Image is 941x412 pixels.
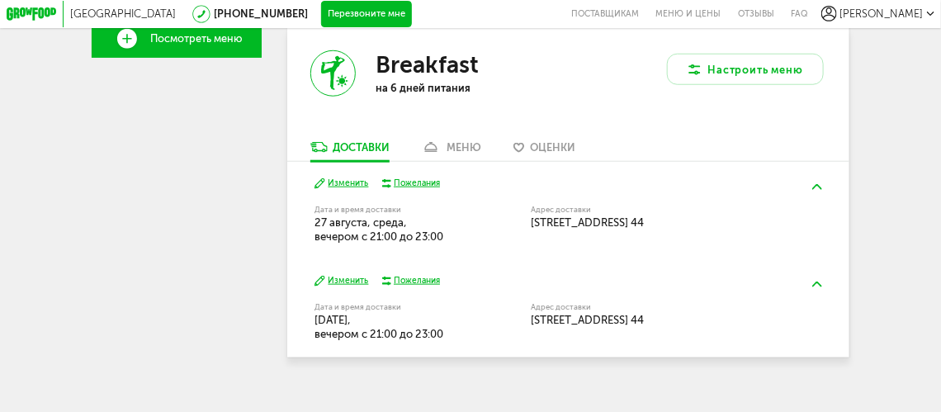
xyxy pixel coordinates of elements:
a: Оценки [508,140,583,161]
a: Посмотреть меню [92,19,262,59]
span: 27 августа, среда, вечером c 21:00 до 23:00 [314,216,443,243]
span: Оценки [530,141,575,154]
label: Адрес доставки [531,304,774,311]
label: Дата и время доставки [314,206,464,214]
label: Дата и время доставки [314,304,464,311]
span: [STREET_ADDRESS] 44 [531,314,644,326]
div: Пожелания [394,178,440,189]
label: Адрес доставки [531,206,774,214]
div: Пожелания [394,275,440,287]
div: меню [447,141,481,154]
img: arrow-up-green.5eb5f82.svg [812,184,822,190]
a: меню [416,140,488,161]
button: Настроить меню [667,54,824,85]
p: на 6 дней питания [376,82,546,94]
img: arrow-up-green.5eb5f82.svg [812,282,822,287]
span: [GEOGRAPHIC_DATA] [70,7,176,20]
span: Посмотреть меню [150,33,242,45]
h3: Breakfast [376,50,479,78]
button: Изменить [314,178,368,190]
a: [PHONE_NUMBER] [214,7,308,20]
button: Пожелания [381,178,440,189]
div: Доставки [333,141,390,154]
span: [STREET_ADDRESS] 44 [531,216,644,229]
button: Перезвоните мне [321,1,413,27]
button: Пожелания [381,275,440,287]
button: Изменить [314,275,368,287]
span: [DATE], вечером c 21:00 до 23:00 [314,314,443,340]
a: Доставки [304,140,396,161]
span: [PERSON_NAME] [840,7,924,20]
